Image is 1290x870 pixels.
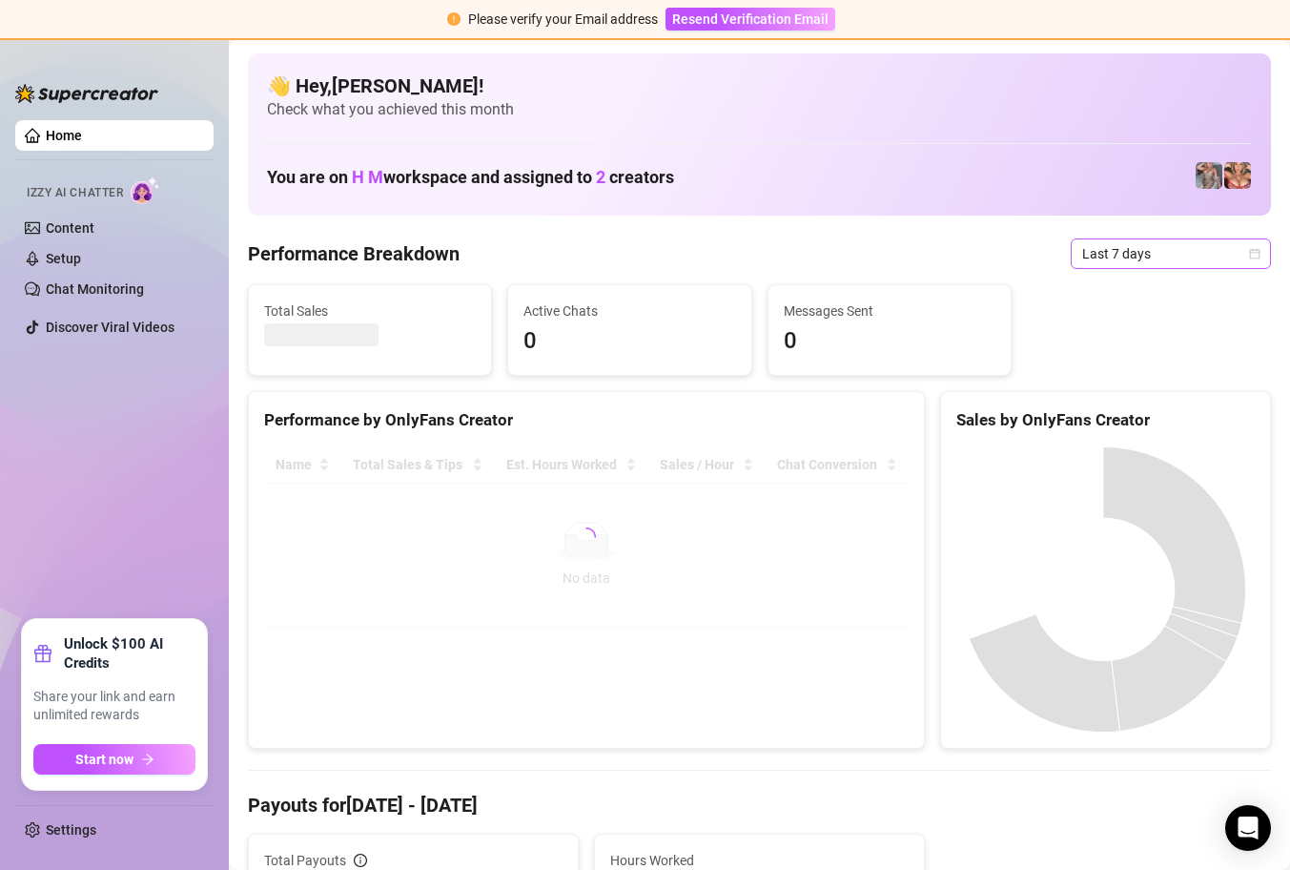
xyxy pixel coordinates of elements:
[75,752,133,767] span: Start now
[267,72,1252,99] h4: 👋 Hey, [PERSON_NAME] !
[46,320,174,335] a: Discover Viral Videos
[523,300,735,321] span: Active Chats
[141,753,154,766] span: arrow-right
[33,688,195,725] span: Share your link and earn unlimited rewards
[354,854,367,867] span: info-circle
[46,220,94,236] a: Content
[248,240,460,267] h4: Performance Breakdown
[46,251,81,266] a: Setup
[264,407,909,433] div: Performance by OnlyFans Creator
[33,644,52,663] span: gift
[784,323,995,360] span: 0
[596,167,605,187] span: 2
[264,300,476,321] span: Total Sales
[577,528,596,547] span: loading
[248,792,1271,818] h4: Payouts for [DATE] - [DATE]
[784,300,995,321] span: Messages Sent
[267,99,1252,120] span: Check what you achieved this month
[447,12,461,26] span: exclamation-circle
[131,176,160,204] img: AI Chatter
[352,167,383,187] span: H M
[46,281,144,297] a: Chat Monitoring
[46,128,82,143] a: Home
[1225,805,1271,851] div: Open Intercom Messenger
[267,167,674,188] h1: You are on workspace and assigned to creators
[46,822,96,838] a: Settings
[1196,162,1222,189] img: pennylondonvip
[468,9,658,30] div: Please verify your Email address
[15,84,158,103] img: logo-BBDzfeDw.svg
[1249,248,1260,259] span: calendar
[665,8,835,31] button: Resend Verification Email
[523,323,735,360] span: 0
[1082,239,1259,268] span: Last 7 days
[64,634,195,673] strong: Unlock $100 AI Credits
[1224,162,1251,189] img: pennylondon
[956,407,1255,433] div: Sales by OnlyFans Creator
[27,184,123,202] span: Izzy AI Chatter
[672,11,829,27] span: Resend Verification Email
[33,744,195,775] button: Start nowarrow-right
